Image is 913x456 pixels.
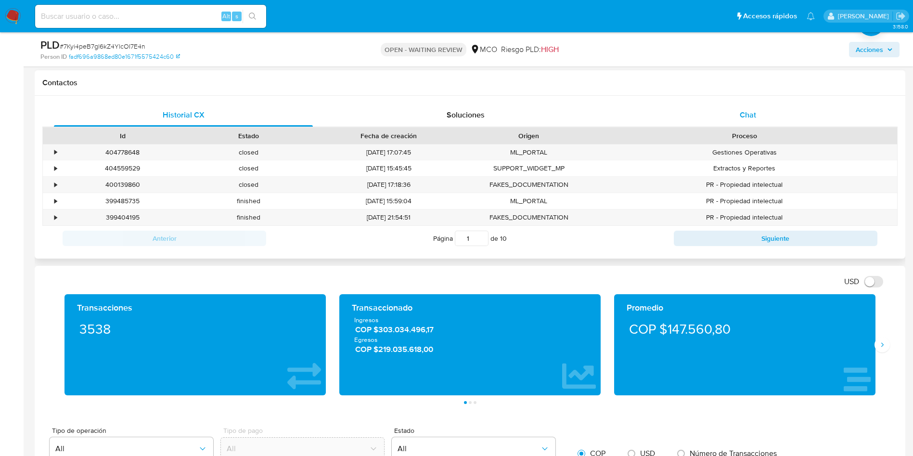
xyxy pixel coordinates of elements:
span: HIGH [541,44,559,55]
button: Acciones [849,42,900,57]
span: Soluciones [447,109,485,120]
div: [DATE] 17:07:45 [312,144,466,160]
span: Riesgo PLD: [501,44,559,55]
div: 404559529 [60,160,186,176]
span: s [235,12,238,21]
div: • [54,148,57,157]
input: Buscar usuario o caso... [35,10,266,23]
div: 399404195 [60,209,186,225]
div: finished [186,209,312,225]
div: Origen [473,131,585,141]
button: search-icon [243,10,262,23]
span: Historial CX [163,109,205,120]
div: closed [186,144,312,160]
div: PR - Propiedad intelectual [592,209,897,225]
div: 400139860 [60,177,186,193]
b: Person ID [40,52,67,61]
span: Alt [222,12,230,21]
div: PR - Propiedad intelectual [592,177,897,193]
div: SUPPORT_WIDGET_MP [466,160,592,176]
div: Fecha de creación [319,131,459,141]
span: Accesos rápidos [743,11,797,21]
div: • [54,180,57,189]
span: Página de [433,231,507,246]
span: Chat [740,109,756,120]
div: Proceso [599,131,890,141]
div: 404778648 [60,144,186,160]
div: FAKES_DOCUMENTATION [466,209,592,225]
div: finished [186,193,312,209]
div: Extractos y Reportes [592,160,897,176]
div: ML_PORTAL [466,193,592,209]
div: • [54,213,57,222]
span: 3.158.0 [893,23,908,30]
span: Acciones [856,42,883,57]
h1: Contactos [42,78,898,88]
button: Anterior [63,231,266,246]
p: OPEN - WAITING REVIEW [381,43,466,56]
div: [DATE] 15:59:04 [312,193,466,209]
div: closed [186,160,312,176]
div: [DATE] 21:54:51 [312,209,466,225]
span: 10 [500,234,507,243]
p: damian.rodriguez@mercadolibre.com [838,12,892,21]
div: [DATE] 17:18:36 [312,177,466,193]
div: [DATE] 15:45:45 [312,160,466,176]
div: Id [66,131,179,141]
b: PLD [40,37,60,52]
a: Notificaciones [807,12,815,20]
div: closed [186,177,312,193]
div: MCO [470,44,497,55]
a: fadf696a9868ed80e1671f5575424c60 [69,52,180,61]
div: ML_PORTAL [466,144,592,160]
div: • [54,164,57,173]
span: # 7Kyi4peB7gl6kZ4YlcOI7E4n [60,41,145,51]
div: 399485735 [60,193,186,209]
button: Siguiente [674,231,877,246]
div: Estado [193,131,305,141]
div: PR - Propiedad intelectual [592,193,897,209]
div: Gestiones Operativas [592,144,897,160]
div: • [54,196,57,206]
a: Salir [896,11,906,21]
div: FAKES_DOCUMENTATION [466,177,592,193]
